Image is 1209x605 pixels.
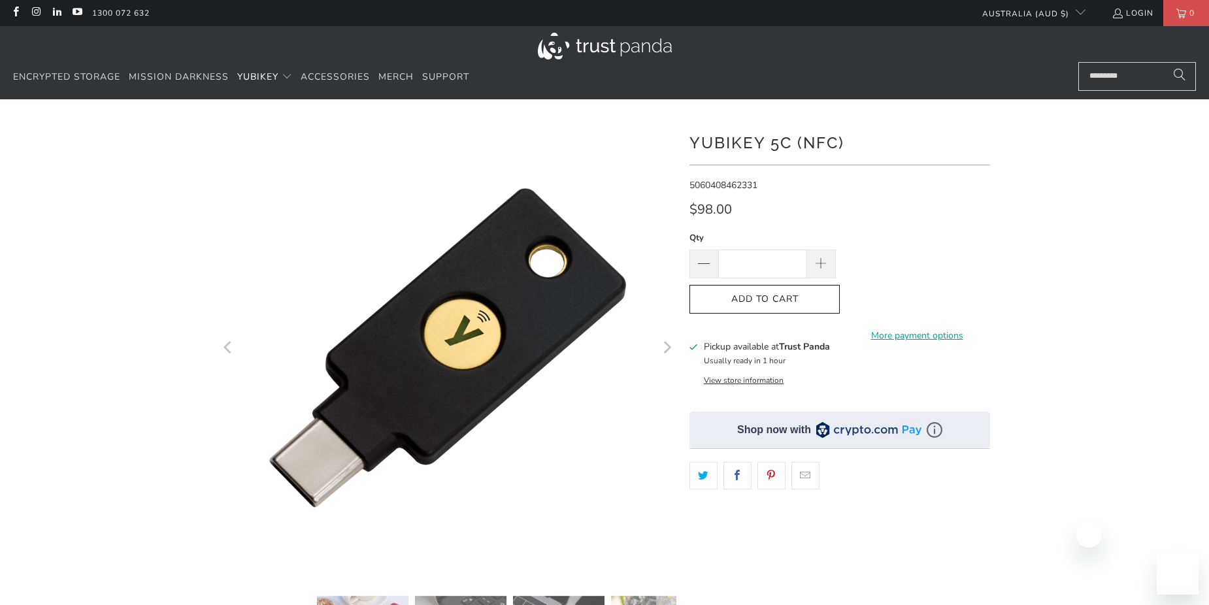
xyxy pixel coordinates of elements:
a: Share this on Facebook [723,462,752,489]
a: Mission Darkness [129,62,229,93]
a: More payment options [844,329,990,343]
summary: YubiKey [237,62,292,93]
span: $98.00 [689,201,732,218]
span: Encrypted Storage [13,71,120,83]
a: Trust Panda Australia on YouTube [71,8,82,18]
nav: Translation missing: en.navigation.header.main_nav [13,62,469,93]
input: Search... [1078,62,1196,91]
a: 1300 072 632 [92,6,150,20]
span: Mission Darkness [129,71,229,83]
small: Usually ready in 1 hour [704,355,786,366]
label: Qty [689,231,836,245]
span: Add to Cart [703,294,826,305]
a: Support [422,62,469,93]
img: Trust Panda Australia [538,33,672,59]
div: Shop now with [737,423,811,437]
iframe: Close message [1076,521,1102,548]
a: Encrypted Storage [13,62,120,93]
span: 5060408462331 [689,179,757,191]
h3: Pickup available at [704,340,830,353]
span: YubiKey [237,71,278,83]
span: Merch [378,71,414,83]
button: Add to Cart [689,285,840,314]
b: Trust Panda [779,340,830,353]
a: Trust Panda Australia on Instagram [30,8,41,18]
a: Email this to a friend [791,462,820,489]
button: View store information [704,375,784,385]
a: Share this on Twitter [689,462,718,489]
a: Merch [378,62,414,93]
a: Trust Panda Australia on Facebook [10,8,21,18]
iframe: Reviews Widget [689,512,990,555]
button: Next [656,119,677,576]
button: Search [1163,62,1196,91]
a: Trust Panda Australia on LinkedIn [51,8,62,18]
iframe: Button to launch messaging window [1157,553,1199,595]
span: Support [422,71,469,83]
a: YubiKey 5C (NFC) - Trust Panda [219,119,676,576]
a: Share this on Pinterest [757,462,786,489]
h1: YubiKey 5C (NFC) [689,129,990,155]
span: Accessories [301,71,370,83]
a: Login [1112,6,1153,20]
button: Previous [218,119,239,576]
a: Accessories [301,62,370,93]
